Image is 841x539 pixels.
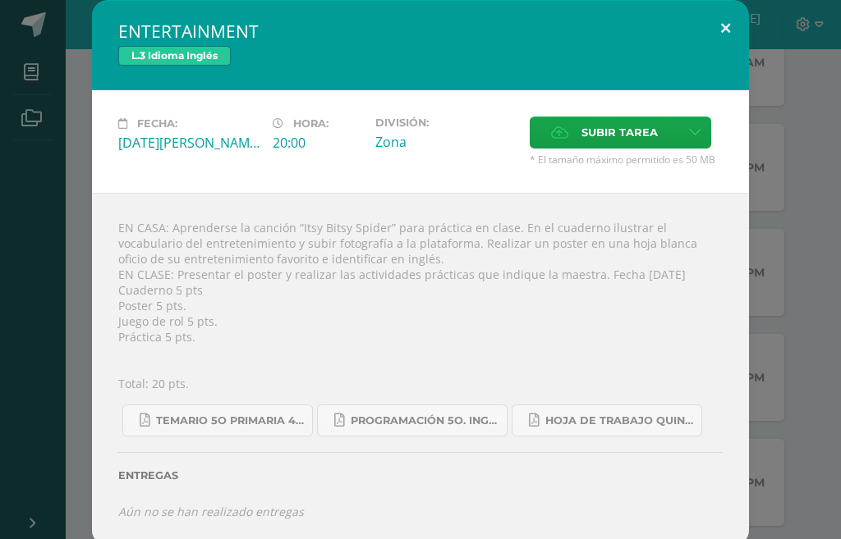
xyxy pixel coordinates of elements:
[293,117,329,130] span: Hora:
[118,134,260,152] div: [DATE][PERSON_NAME]
[581,117,658,148] span: Subir tarea
[118,469,723,482] label: Entregas
[351,414,499,427] span: Programación 5o. Inglés A.pdf
[530,153,723,167] span: * El tamaño máximo permitido es 50 MB
[512,404,702,436] a: Hoja de trabajo QUINTO1.pdf
[375,116,517,129] label: División:
[317,404,508,436] a: Programación 5o. Inglés A.pdf
[137,117,177,130] span: Fecha:
[273,134,362,152] div: 20:00
[122,404,313,436] a: Temario 5o primaria 4-2025.pdf
[156,414,304,427] span: Temario 5o primaria 4-2025.pdf
[118,504,304,519] i: Aún no se han realizado entregas
[375,133,517,151] div: Zona
[545,414,693,427] span: Hoja de trabajo QUINTO1.pdf
[118,20,723,43] h2: ENTERTAINMENT
[118,46,231,66] span: L.3 Idioma Inglés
